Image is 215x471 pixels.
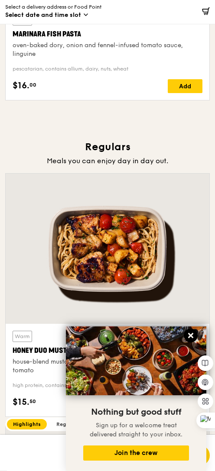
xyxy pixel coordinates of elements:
span: Nothing but good stuff [91,407,181,417]
div: oven-baked dory, onion and fennel-infused tomato sauce, linguine [13,41,202,58]
div: house-blend mustard, maple soy baked potato, linguine, cherry tomato [13,358,202,375]
div: v 4.0.25 [24,14,42,21]
span: Sign up for a welcome treat delivered straight to your inbox. [90,422,182,438]
span: 50 [29,398,36,405]
div: Add [168,79,202,93]
span: $16. [13,79,29,92]
div: Meals you can enjoy day in day out. [5,156,210,166]
div: Domain Overview [33,51,78,57]
div: Warm [13,331,32,342]
img: tab_domain_overview_orange.svg [23,50,30,57]
div: Keywords by Traffic [96,51,146,57]
span: Select date and time slot [5,11,81,19]
button: Close [184,329,198,342]
span: 00 [29,81,36,88]
img: tab_keywords_by_traffic_grey.svg [86,50,93,57]
span: Select a delivery address or Food Point [5,3,101,10]
img: logo_orange.svg [14,14,21,21]
button: Join the crew [83,445,189,461]
span: $15. [13,396,29,409]
div: Honey Duo Mustard Chicken [13,345,202,356]
div: Marinara Fish Pasta [13,29,202,39]
div: pescatarian, contains allium, dairy, nuts, wheat [13,65,202,72]
img: DSC07876-Edit02-Large.jpeg [66,326,206,395]
div: high protein, contains allium, soy, wheat [13,382,202,389]
h3: Regulars [5,140,210,154]
div: Domain: [DOMAIN_NAME] [23,23,95,29]
img: website_grey.svg [14,23,21,29]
